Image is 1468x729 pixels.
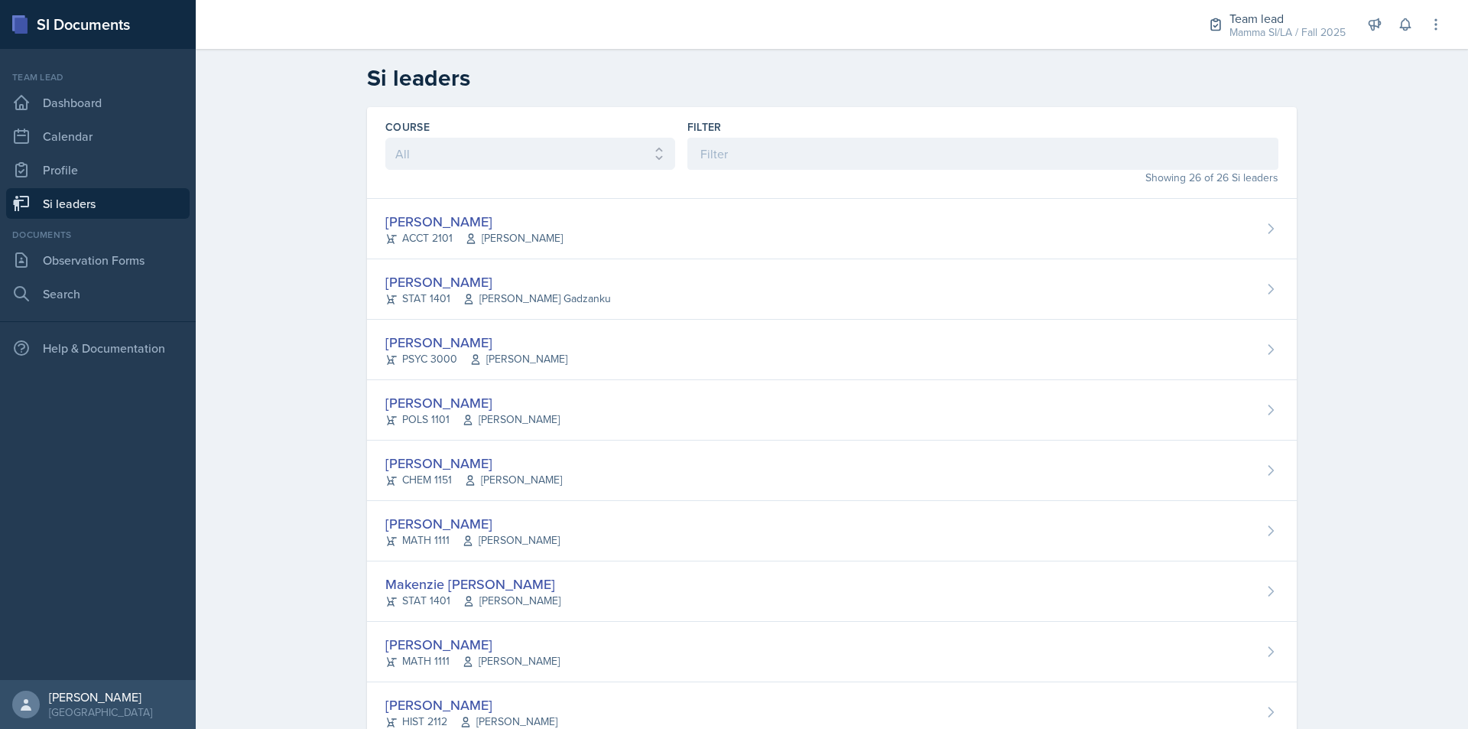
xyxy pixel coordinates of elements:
[6,87,190,118] a: Dashboard
[49,705,152,720] div: [GEOGRAPHIC_DATA]
[462,653,560,669] span: [PERSON_NAME]
[385,230,563,246] div: ACCT 2101
[385,472,562,488] div: CHEM 1151
[367,501,1297,561] a: [PERSON_NAME] MATH 1111[PERSON_NAME]
[687,119,722,135] label: Filter
[385,272,611,292] div: [PERSON_NAME]
[367,320,1297,380] a: [PERSON_NAME] PSYC 3000[PERSON_NAME]
[367,259,1297,320] a: [PERSON_NAME] STAT 1401[PERSON_NAME] Gadzanku
[6,245,190,275] a: Observation Forms
[462,532,560,548] span: [PERSON_NAME]
[6,70,190,84] div: Team lead
[6,121,190,151] a: Calendar
[1229,24,1346,41] div: Mamma SI/LA / Fall 2025
[6,155,190,185] a: Profile
[385,634,560,655] div: [PERSON_NAME]
[367,380,1297,441] a: [PERSON_NAME] POLS 1101[PERSON_NAME]
[462,412,560,428] span: [PERSON_NAME]
[367,622,1297,682] a: [PERSON_NAME] MATH 1111[PERSON_NAME]
[6,228,190,242] div: Documents
[385,593,560,609] div: STAT 1401
[385,392,560,413] div: [PERSON_NAME]
[385,412,560,428] div: POLS 1101
[367,199,1297,259] a: [PERSON_NAME] ACCT 2101[PERSON_NAME]
[6,188,190,219] a: Si leaders
[464,472,562,488] span: [PERSON_NAME]
[385,119,430,135] label: Course
[385,695,557,715] div: [PERSON_NAME]
[385,532,560,548] div: MATH 1111
[385,653,560,669] div: MATH 1111
[385,332,567,353] div: [PERSON_NAME]
[469,351,567,367] span: [PERSON_NAME]
[385,453,562,474] div: [PERSON_NAME]
[687,170,1278,186] div: Showing 26 of 26 Si leaders
[463,593,560,609] span: [PERSON_NAME]
[6,333,190,363] div: Help & Documentation
[385,351,567,367] div: PSYC 3000
[385,574,560,594] div: Makenzie [PERSON_NAME]
[367,64,1297,92] h2: Si leaders
[367,441,1297,501] a: [PERSON_NAME] CHEM 1151[PERSON_NAME]
[6,278,190,309] a: Search
[367,561,1297,622] a: Makenzie [PERSON_NAME] STAT 1401[PERSON_NAME]
[1229,9,1346,28] div: Team lead
[385,513,560,534] div: [PERSON_NAME]
[385,211,563,232] div: [PERSON_NAME]
[385,291,611,307] div: STAT 1401
[463,291,611,307] span: [PERSON_NAME] Gadzanku
[687,138,1278,170] input: Filter
[49,689,152,705] div: [PERSON_NAME]
[465,230,563,246] span: [PERSON_NAME]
